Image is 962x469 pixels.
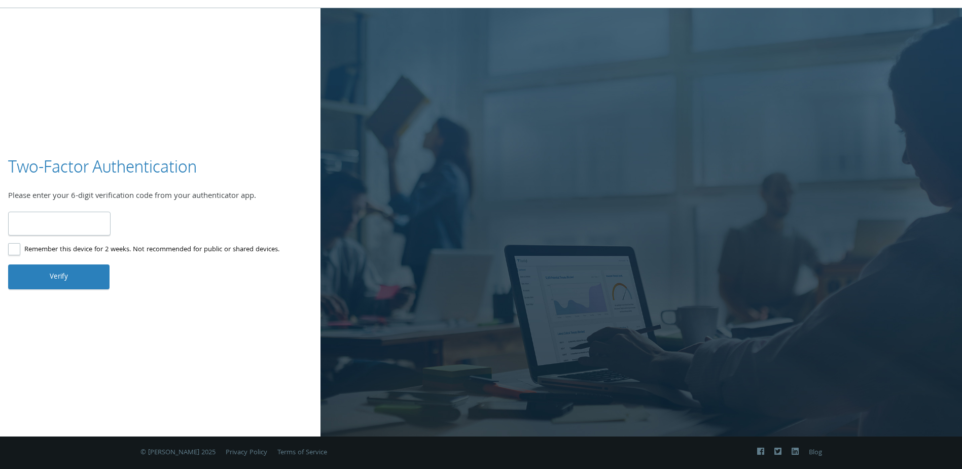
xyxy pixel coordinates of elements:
[809,447,822,458] a: Blog
[8,244,279,256] label: Remember this device for 2 weeks. Not recommended for public or shared devices.
[226,447,267,458] a: Privacy Policy
[8,264,110,289] button: Verify
[140,447,216,458] span: © [PERSON_NAME] 2025
[8,155,197,178] h3: Two-Factor Authentication
[277,447,327,458] a: Terms of Service
[8,190,312,204] div: Please enter your 6-digit verification code from your authenticator app.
